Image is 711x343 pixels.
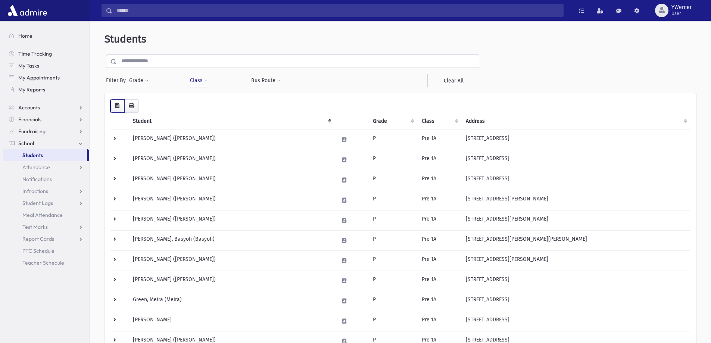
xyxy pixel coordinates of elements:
button: CSV [110,99,124,113]
a: My Appointments [3,72,89,84]
span: Filter By [106,77,129,84]
td: [PERSON_NAME], Basyoh (Basyoh) [128,230,334,250]
span: My Reports [18,86,45,93]
a: My Tasks [3,60,89,72]
input: Search [112,4,563,17]
td: [PERSON_NAME] ([PERSON_NAME]) [128,170,334,190]
td: Pre 1A [417,150,462,170]
td: [STREET_ADDRESS][PERSON_NAME] [461,210,690,230]
button: Class [190,74,208,87]
a: Accounts [3,102,89,113]
td: P [368,291,417,311]
span: Student Logs [22,200,53,206]
span: Students [22,152,43,159]
span: YWerner [671,4,692,10]
td: Green, Meira (Meira) [128,291,334,311]
td: Pre 1A [417,311,462,331]
td: Pre 1A [417,190,462,210]
a: Report Cards [3,233,89,245]
td: [PERSON_NAME] [128,311,334,331]
a: My Reports [3,84,89,96]
td: P [368,210,417,230]
th: Address: activate to sort column ascending [461,113,690,130]
span: Teacher Schedule [22,259,64,266]
td: P [368,230,417,250]
th: Grade: activate to sort column ascending [368,113,417,130]
th: Class: activate to sort column ascending [417,113,462,130]
span: School [18,140,34,147]
td: Pre 1A [417,250,462,271]
td: [PERSON_NAME] ([PERSON_NAME]) [128,190,334,210]
td: P [368,190,417,210]
td: Pre 1A [417,271,462,291]
span: Time Tracking [18,50,52,57]
a: Meal Attendance [3,209,89,221]
button: Grade [129,74,149,87]
a: Financials [3,113,89,125]
th: Student: activate to sort column descending [128,113,334,130]
td: P [368,130,417,150]
a: Infractions [3,185,89,197]
td: [STREET_ADDRESS] [461,291,690,311]
td: [PERSON_NAME] ([PERSON_NAME]) [128,250,334,271]
td: [PERSON_NAME] ([PERSON_NAME]) [128,130,334,150]
td: Pre 1A [417,210,462,230]
span: Test Marks [22,224,48,230]
td: [STREET_ADDRESS] [461,311,690,331]
a: Test Marks [3,221,89,233]
span: Fundraising [18,128,46,135]
a: Clear All [427,74,479,87]
td: P [368,250,417,271]
td: [STREET_ADDRESS][PERSON_NAME][PERSON_NAME] [461,230,690,250]
a: School [3,137,89,149]
td: Pre 1A [417,170,462,190]
span: User [671,10,692,16]
span: Financials [18,116,41,123]
span: Accounts [18,104,40,111]
td: Pre 1A [417,130,462,150]
td: Pre 1A [417,291,462,311]
button: Bus Route [251,74,281,87]
td: [STREET_ADDRESS] [461,271,690,291]
img: AdmirePro [6,3,49,18]
span: Attendance [22,164,50,171]
td: [STREET_ADDRESS][PERSON_NAME] [461,190,690,210]
a: Home [3,30,89,42]
td: Pre 1A [417,230,462,250]
span: Notifications [22,176,52,183]
td: [PERSON_NAME] ([PERSON_NAME]) [128,271,334,291]
td: [STREET_ADDRESS] [461,150,690,170]
td: [STREET_ADDRESS] [461,130,690,150]
td: [PERSON_NAME] ([PERSON_NAME]) [128,150,334,170]
td: P [368,271,417,291]
td: P [368,170,417,190]
td: [PERSON_NAME] ([PERSON_NAME]) [128,210,334,230]
a: Attendance [3,161,89,173]
span: PTC Schedule [22,247,54,254]
span: Home [18,32,32,39]
a: Fundraising [3,125,89,137]
a: Teacher Schedule [3,257,89,269]
td: [STREET_ADDRESS] [461,170,690,190]
a: Notifications [3,173,89,185]
span: Meal Attendance [22,212,63,218]
span: My Tasks [18,62,39,69]
button: Print [124,99,139,113]
td: P [368,150,417,170]
span: Infractions [22,188,48,194]
span: Students [105,33,146,45]
a: PTC Schedule [3,245,89,257]
span: Report Cards [22,236,54,242]
td: [STREET_ADDRESS][PERSON_NAME] [461,250,690,271]
a: Time Tracking [3,48,89,60]
a: Student Logs [3,197,89,209]
a: Students [3,149,87,161]
span: My Appointments [18,74,60,81]
td: P [368,311,417,331]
